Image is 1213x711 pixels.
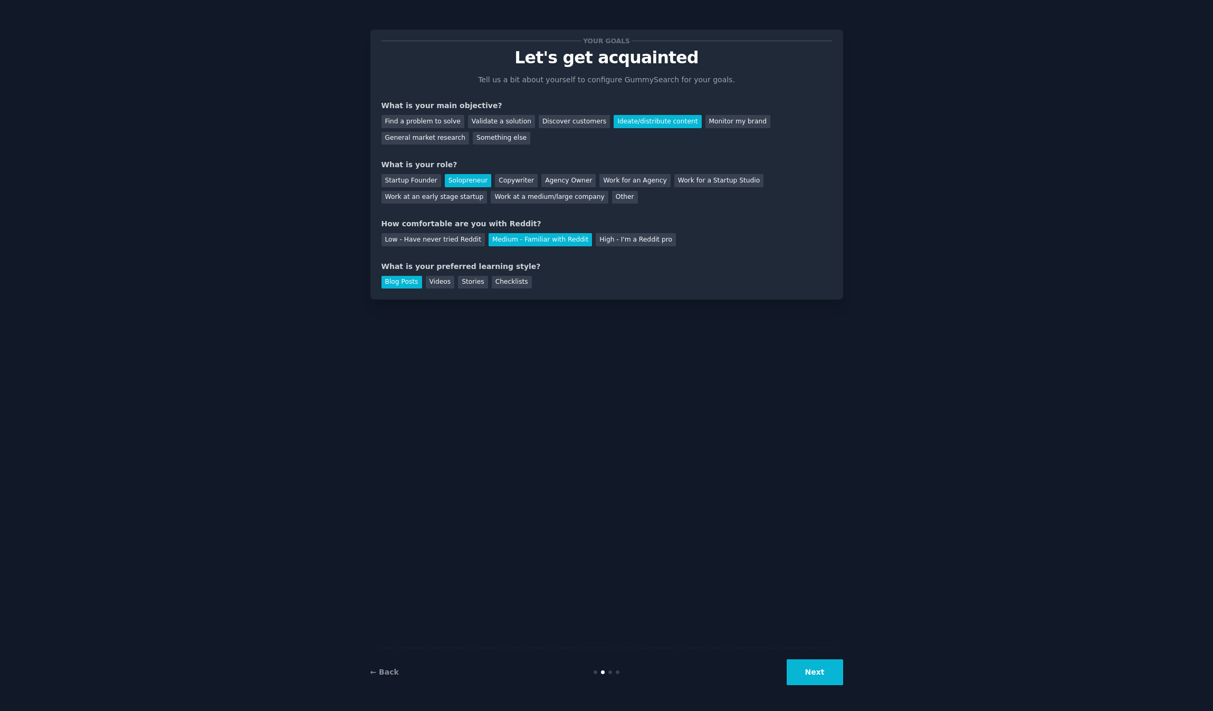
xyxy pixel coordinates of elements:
[539,115,610,128] div: Discover customers
[581,35,632,46] span: Your goals
[612,191,638,204] div: Other
[381,49,832,67] p: Let's get acquainted
[381,115,464,128] div: Find a problem to solve
[381,261,832,272] div: What is your preferred learning style?
[491,191,608,204] div: Work at a medium/large company
[381,100,832,111] div: What is your main objective?
[705,115,770,128] div: Monitor my brand
[381,132,470,145] div: General market research
[473,132,530,145] div: Something else
[787,659,843,685] button: Next
[596,233,676,246] div: High - I'm a Reddit pro
[381,174,441,187] div: Startup Founder
[489,233,592,246] div: Medium - Familiar with Reddit
[445,174,491,187] div: Solopreneur
[492,276,532,289] div: Checklists
[370,668,399,676] a: ← Back
[495,174,538,187] div: Copywriter
[381,159,832,170] div: What is your role?
[381,191,488,204] div: Work at an early stage startup
[474,74,740,85] p: Tell us a bit about yourself to configure GummySearch for your goals.
[381,218,832,229] div: How comfortable are you with Reddit?
[614,115,701,128] div: Ideate/distribute content
[541,174,596,187] div: Agency Owner
[458,276,488,289] div: Stories
[381,233,485,246] div: Low - Have never tried Reddit
[381,276,422,289] div: Blog Posts
[674,174,763,187] div: Work for a Startup Studio
[468,115,535,128] div: Validate a solution
[426,276,455,289] div: Videos
[599,174,670,187] div: Work for an Agency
